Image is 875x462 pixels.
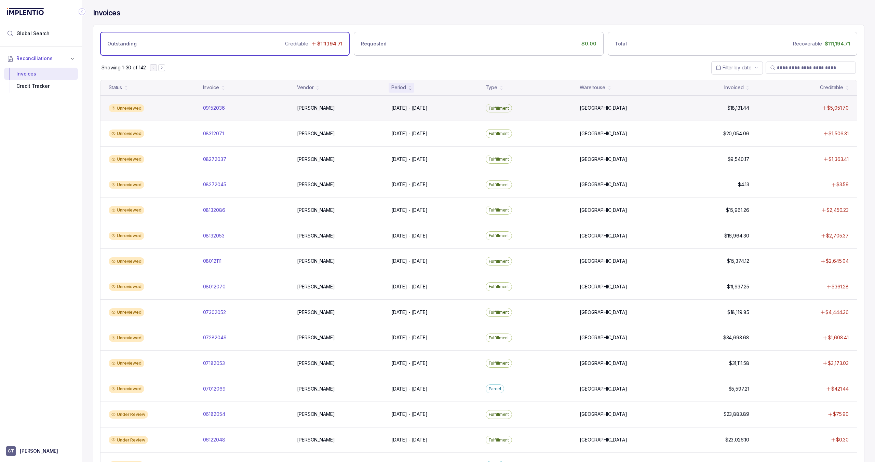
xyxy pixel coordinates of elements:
[16,30,50,37] span: Global Search
[203,181,226,188] p: 08272045
[297,411,335,418] p: [PERSON_NAME]
[109,359,144,367] div: Unreviewed
[109,155,144,163] div: Unreviewed
[391,385,428,392] p: [DATE] - [DATE]
[391,360,428,367] p: [DATE] - [DATE]
[580,436,627,443] p: [GEOGRAPHIC_DATA]
[391,181,428,188] p: [DATE] - [DATE]
[203,283,226,290] p: 08012070
[203,156,226,163] p: 08272037
[297,334,335,341] p: [PERSON_NAME]
[833,411,849,418] p: $75.90
[489,232,509,239] p: Fulfillment
[109,283,144,291] div: Unreviewed
[580,232,627,239] p: [GEOGRAPHIC_DATA]
[724,84,743,91] div: Invoiced
[727,283,749,290] p: $11,937.25
[489,385,501,392] p: Parcel
[723,130,749,137] p: $20,054.06
[6,446,76,456] button: User initials[PERSON_NAME]
[486,84,497,91] div: Type
[109,308,144,316] div: Unreviewed
[489,105,509,112] p: Fulfillment
[580,181,627,188] p: [GEOGRAPHIC_DATA]
[831,385,849,392] p: $421.44
[297,258,335,264] p: [PERSON_NAME]
[391,283,428,290] p: [DATE] - [DATE]
[489,335,509,341] p: Fulfillment
[727,258,749,264] p: $15,374.12
[4,51,78,66] button: Reconciliations
[203,360,225,367] p: 07182053
[836,181,849,188] p: $3.59
[728,156,749,163] p: $9,540.17
[203,436,225,443] p: 06122048
[391,309,428,316] p: [DATE] - [DATE]
[391,130,428,137] p: [DATE] - [DATE]
[16,55,53,62] span: Reconciliations
[716,64,752,71] search: Date Range Picker
[78,8,86,16] div: Collapse Icon
[93,8,120,18] h4: Invoices
[391,411,428,418] p: [DATE] - [DATE]
[203,105,225,111] p: 09152036
[489,181,509,188] p: Fulfillment
[20,448,58,454] p: [PERSON_NAME]
[6,446,16,456] span: User initials
[102,64,146,71] div: Remaining page entries
[297,207,335,214] p: [PERSON_NAME]
[297,105,335,111] p: [PERSON_NAME]
[726,207,749,214] p: $15,961.26
[580,207,627,214] p: [GEOGRAPHIC_DATA]
[109,104,144,112] div: Unreviewed
[725,436,749,443] p: $23,026.10
[203,130,224,137] p: 08312071
[391,105,428,111] p: [DATE] - [DATE]
[489,156,509,163] p: Fulfillment
[724,232,749,239] p: $16,964.30
[109,257,144,266] div: Unreviewed
[825,309,849,316] p: $4,444.36
[826,232,849,239] p: $2,705.37
[727,309,749,316] p: $18,119.85
[489,360,509,367] p: Fulfillment
[203,334,227,341] p: 07282049
[489,309,509,316] p: Fulfillment
[203,84,219,91] div: Invoice
[580,385,627,392] p: [GEOGRAPHIC_DATA]
[738,181,749,188] p: $4.13
[297,232,335,239] p: [PERSON_NAME]
[829,130,849,137] p: $1,506.31
[729,360,749,367] p: $31,111.58
[109,232,144,240] div: Unreviewed
[109,206,144,214] div: Unreviewed
[297,309,335,316] p: [PERSON_NAME]
[297,385,335,392] p: [PERSON_NAME]
[825,40,850,47] p: $111,194.71
[109,410,148,419] div: Under Review
[297,360,335,367] p: [PERSON_NAME]
[297,156,335,163] p: [PERSON_NAME]
[203,207,225,214] p: 08132086
[489,207,509,214] p: Fulfillment
[828,334,849,341] p: $1,608.41
[391,232,428,239] p: [DATE] - [DATE]
[581,40,596,47] p: $0.00
[203,232,225,239] p: 08132053
[391,84,406,91] div: Period
[836,436,849,443] p: $0.30
[580,283,627,290] p: [GEOGRAPHIC_DATA]
[580,334,627,341] p: [GEOGRAPHIC_DATA]
[820,84,843,91] div: Creditable
[109,334,144,342] div: Unreviewed
[580,360,627,367] p: [GEOGRAPHIC_DATA]
[489,411,509,418] p: Fulfillment
[723,334,749,341] p: $34,693.68
[109,181,144,189] div: Unreviewed
[729,385,749,392] p: $5,597.21
[580,309,627,316] p: [GEOGRAPHIC_DATA]
[297,283,335,290] p: [PERSON_NAME]
[724,411,749,418] p: $23,883.89
[391,207,428,214] p: [DATE] - [DATE]
[203,411,225,418] p: 06182054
